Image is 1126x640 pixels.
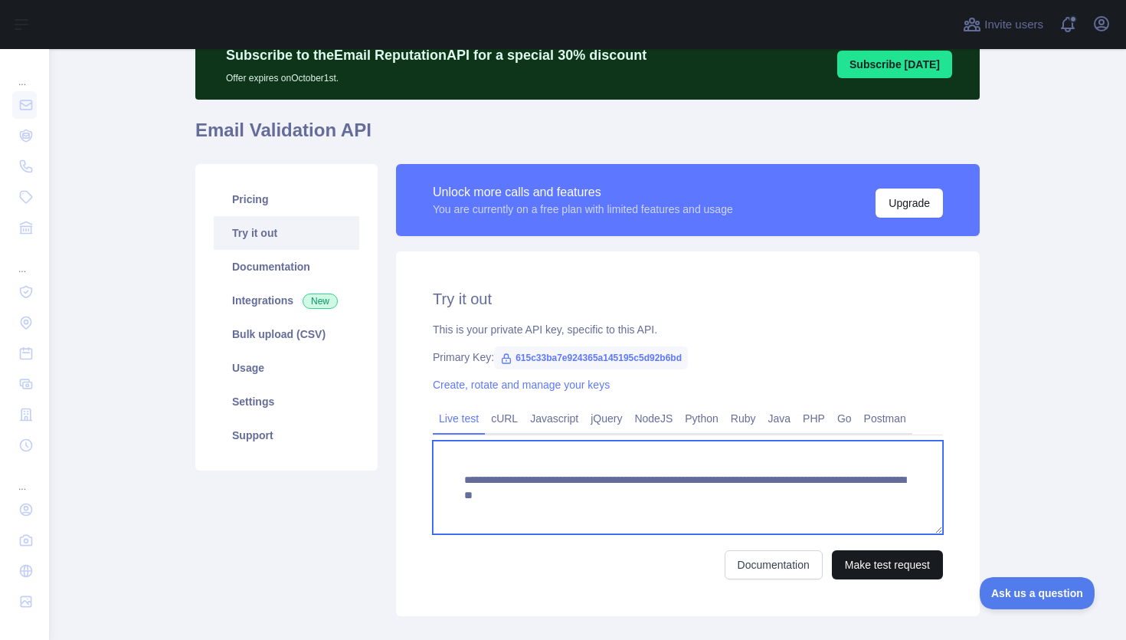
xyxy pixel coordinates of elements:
a: Go [831,406,858,431]
a: Create, rotate and manage your keys [433,379,610,391]
iframe: Toggle Customer Support [980,577,1095,609]
div: Unlock more calls and features [433,183,733,202]
h2: Try it out [433,288,943,310]
a: Postman [858,406,912,431]
h1: Email Validation API [195,118,980,155]
span: 615c33ba7e924365a145195c5d92b6bd [494,346,688,369]
div: ... [12,462,37,493]
a: Support [214,418,359,452]
a: Live test [433,406,485,431]
button: Invite users [960,12,1046,37]
a: Usage [214,351,359,385]
a: Java [762,406,797,431]
a: Integrations New [214,284,359,317]
a: Bulk upload (CSV) [214,317,359,351]
a: Try it out [214,216,359,250]
p: Subscribe to the Email Reputation API for a special 30 % discount [226,44,646,66]
div: ... [12,245,37,275]
a: Javascript [524,406,584,431]
p: Offer expires on October 1st. [226,66,646,84]
a: Documentation [725,550,823,579]
a: cURL [485,406,524,431]
a: Pricing [214,182,359,216]
a: Settings [214,385,359,418]
a: Ruby [725,406,762,431]
a: jQuery [584,406,628,431]
div: Primary Key: [433,350,943,365]
button: Make test request [832,550,943,579]
a: PHP [797,406,831,431]
span: New [303,294,338,309]
a: Python [679,406,725,431]
span: Invite users [984,16,1043,34]
a: Documentation [214,250,359,284]
button: Upgrade [876,189,943,218]
div: You are currently on a free plan with limited features and usage [433,202,733,217]
button: Subscribe [DATE] [837,51,952,78]
a: NodeJS [628,406,679,431]
div: ... [12,57,37,88]
div: This is your private API key, specific to this API. [433,322,943,337]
